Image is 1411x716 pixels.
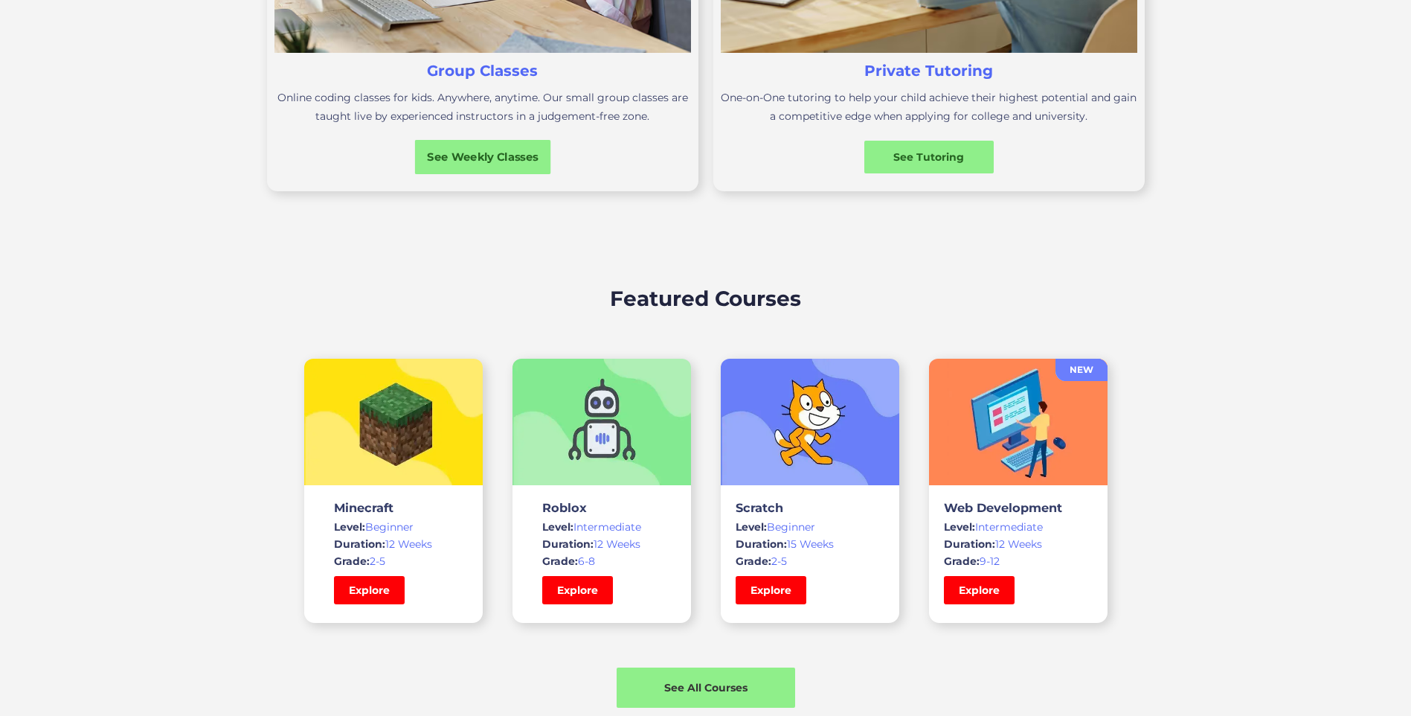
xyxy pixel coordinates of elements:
div: 15 Weeks [736,537,884,552]
div: Intermediate [542,520,661,534]
div: 9-12 [944,554,1093,569]
a: Explore [334,576,405,604]
span: : [575,554,578,568]
a: See Tutoring [864,141,994,173]
h3: Web Development [944,500,1093,515]
span: Level: [542,520,573,534]
span: Grade [542,554,575,568]
span: Duration: [944,537,995,551]
h3: Minecraft [334,500,453,515]
span: Duration: [542,537,594,551]
span: Duration: [334,537,385,551]
div: 12 Weeks [944,537,1093,552]
span: Grade: [944,554,980,568]
div: Beginner [736,520,884,534]
div: See All Courses [617,680,795,695]
a: Explore [736,576,806,604]
a: See Weekly Classes [414,140,550,174]
div: Intermediate [944,520,1093,534]
div: 12 Weeks [542,537,661,552]
div: See Tutoring [864,150,994,164]
div: See Weekly Classes [414,149,550,164]
h3: Roblox [542,500,661,515]
span: Level: [944,520,975,534]
div: NEW [1055,362,1108,377]
p: One-on-One tutoring to help your child achieve their highest potential and gain a competitive edg... [721,89,1137,126]
h3: Private Tutoring [864,60,993,81]
span: Grade: [736,554,771,568]
p: Online coding classes for kids. Anywhere, anytime. Our small group classes are taught live by exp... [274,89,691,126]
a: Explore [944,576,1015,604]
span: Duration: [736,537,787,551]
div: 2-5 [736,554,884,569]
h3: Scratch [736,500,884,515]
div: 12 Weeks [334,537,453,552]
div: Beginner [334,520,453,534]
div: 2-5 [334,554,453,569]
div: 6-8 [542,554,661,569]
h2: Featured Courses [610,283,801,314]
span: Grade: [334,554,370,568]
h3: Group Classes [427,60,538,81]
span: Level: [736,520,767,534]
span: Level: [334,520,365,534]
a: See All Courses [617,668,795,708]
a: Explore [542,576,613,604]
a: NEW [1055,359,1108,381]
